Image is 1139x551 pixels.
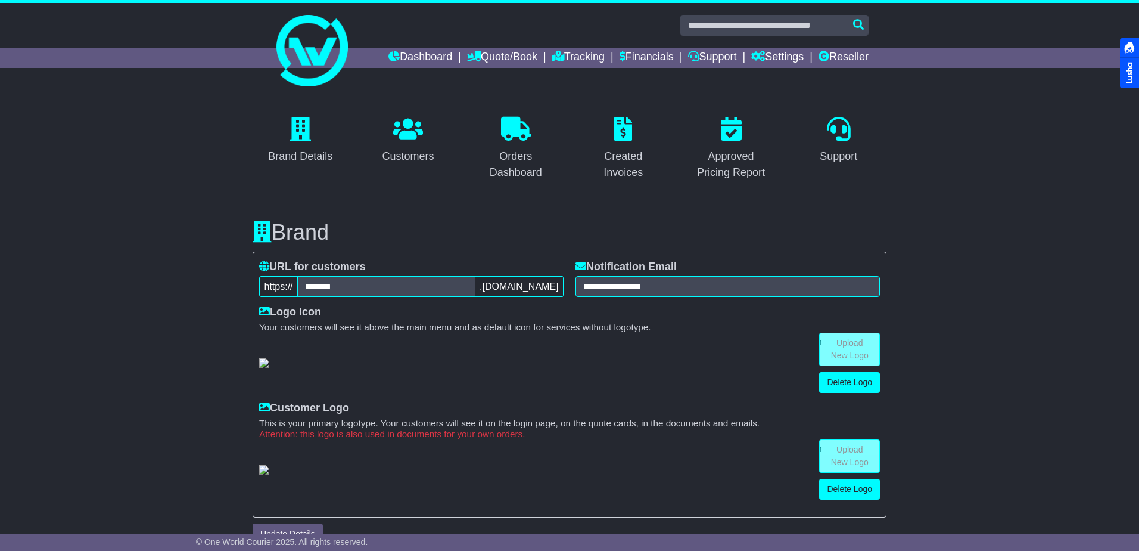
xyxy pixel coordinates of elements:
[253,524,323,544] button: Update Details
[819,439,880,473] a: Upload New Logo
[575,261,677,274] label: Notification Email
[475,148,556,181] div: Orders Dashboard
[467,48,537,68] a: Quote/Book
[475,276,564,297] span: .[DOMAIN_NAME]
[820,148,857,165] div: Support
[819,372,880,393] a: Delete Logo
[259,261,366,274] label: URL for customers
[691,148,771,181] div: Approved Pricing Report
[259,276,298,297] span: https://
[259,402,349,415] label: Customer Logo
[819,333,880,366] a: Upload New Logo
[583,148,664,181] div: Created Invoices
[819,48,869,68] a: Reseller
[259,465,269,475] img: GetCustomerLogo
[259,322,880,333] small: Your customers will see it above the main menu and as default icon for services without logotype.
[259,429,880,439] small: Attention: this logo is also used in documents for your own orders.
[388,48,452,68] a: Dashboard
[268,148,332,165] div: Brand Details
[688,48,736,68] a: Support
[259,306,321,319] label: Logo Icon
[382,148,434,165] div: Customers
[683,113,779,185] a: Approved Pricing Report
[819,479,880,500] a: Delete Logo
[751,48,804,68] a: Settings
[196,537,368,547] span: © One World Courier 2025. All rights reserved.
[812,113,865,169] a: Support
[468,113,564,185] a: Orders Dashboard
[253,221,886,244] h3: Brand
[259,358,269,368] img: GetResellerIconLogo
[620,48,674,68] a: Financials
[575,113,671,185] a: Created Invoices
[259,418,880,429] small: This is your primary logotype. Your customers will see it on the login page, on the quote cards, ...
[552,48,605,68] a: Tracking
